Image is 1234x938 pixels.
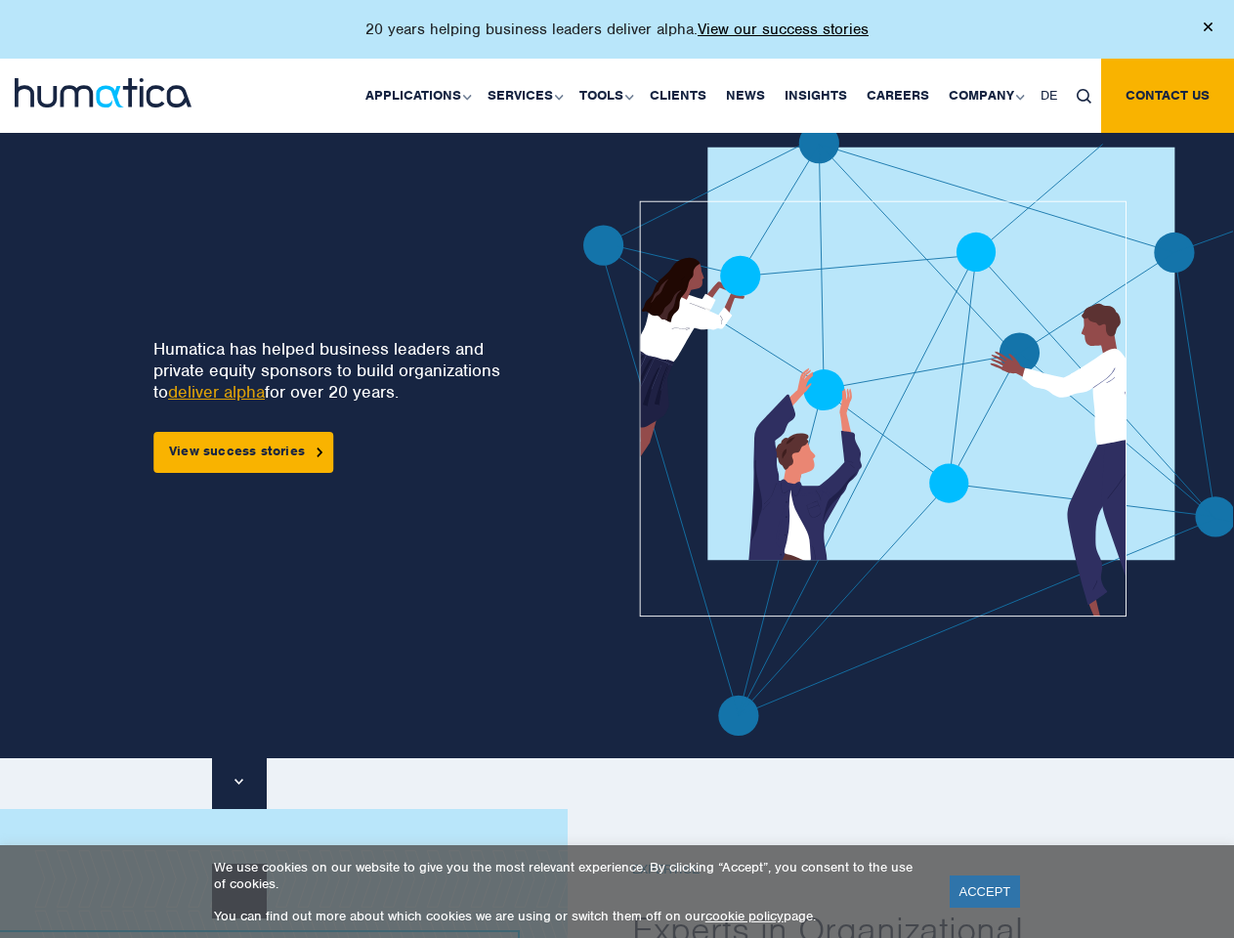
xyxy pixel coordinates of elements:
[775,59,857,133] a: Insights
[214,859,925,892] p: We use cookies on our website to give you the most relevant experience. By clicking “Accept”, you...
[698,20,869,39] a: View our success stories
[716,59,775,133] a: News
[168,381,265,403] a: deliver alpha
[857,59,939,133] a: Careers
[317,448,322,456] img: arrowicon
[1077,89,1091,104] img: search_icon
[1041,87,1057,104] span: DE
[1101,59,1234,133] a: Contact us
[234,779,243,785] img: downarrow
[153,432,333,473] a: View success stories
[705,908,784,924] a: cookie policy
[939,59,1031,133] a: Company
[153,338,513,403] p: Humatica has helped business leaders and private equity sponsors to build organizations to for ov...
[365,20,869,39] p: 20 years helping business leaders deliver alpha.
[478,59,570,133] a: Services
[15,78,191,107] img: logo
[1031,59,1067,133] a: DE
[214,908,925,924] p: You can find out more about which cookies we are using or switch them off on our page.
[640,59,716,133] a: Clients
[356,59,478,133] a: Applications
[570,59,640,133] a: Tools
[950,875,1021,908] a: ACCEPT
